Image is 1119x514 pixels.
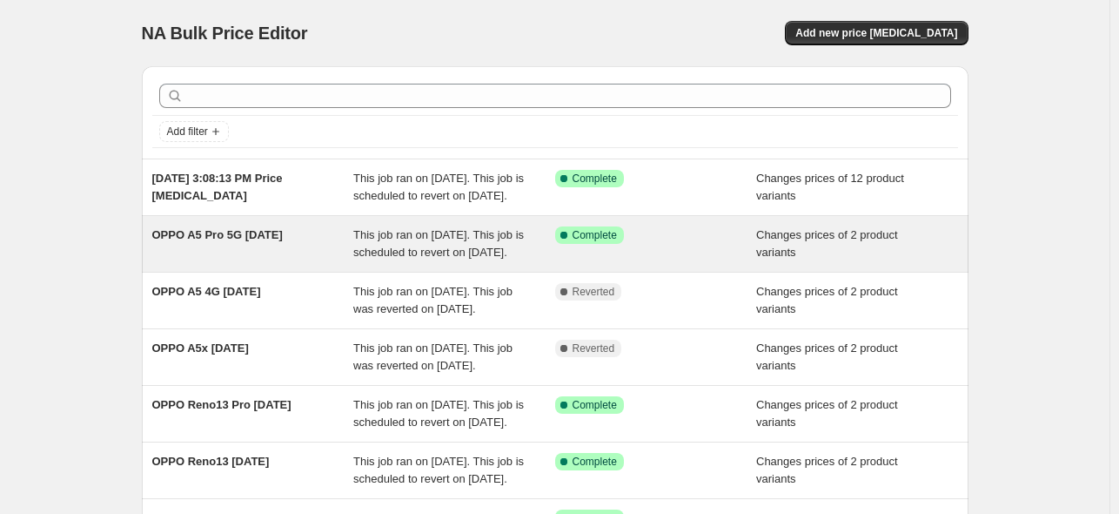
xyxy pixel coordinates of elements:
[152,172,283,202] span: [DATE] 3:08:13 PM Price [MEDICAL_DATA]
[159,121,229,142] button: Add filter
[573,342,615,355] span: Reverted
[573,285,615,299] span: Reverted
[573,228,617,242] span: Complete
[353,172,524,202] span: This job ran on [DATE]. This job is scheduled to revert on [DATE].
[756,342,898,372] span: Changes prices of 2 product variants
[756,228,898,259] span: Changes prices of 2 product variants
[167,125,208,139] span: Add filter
[756,172,904,202] span: Changes prices of 12 product variants
[785,21,968,45] button: Add new price [MEDICAL_DATA]
[353,398,524,429] span: This job ran on [DATE]. This job is scheduled to revert on [DATE].
[152,285,261,298] span: OPPO A5 4G [DATE]
[152,228,283,241] span: OPPO A5 Pro 5G [DATE]
[152,398,291,411] span: OPPO Reno13 Pro [DATE]
[152,342,249,355] span: OPPO A5x [DATE]
[573,172,617,186] span: Complete
[142,24,308,43] span: NA Bulk Price Editor
[756,285,898,315] span: Changes prices of 2 product variants
[756,398,898,429] span: Changes prices of 2 product variants
[353,342,513,372] span: This job ran on [DATE]. This job was reverted on [DATE].
[353,285,513,315] span: This job ran on [DATE]. This job was reverted on [DATE].
[152,455,270,468] span: OPPO Reno13 [DATE]
[795,26,957,40] span: Add new price [MEDICAL_DATA]
[573,398,617,412] span: Complete
[573,455,617,469] span: Complete
[353,228,524,259] span: This job ran on [DATE]. This job is scheduled to revert on [DATE].
[353,455,524,485] span: This job ran on [DATE]. This job is scheduled to revert on [DATE].
[756,455,898,485] span: Changes prices of 2 product variants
